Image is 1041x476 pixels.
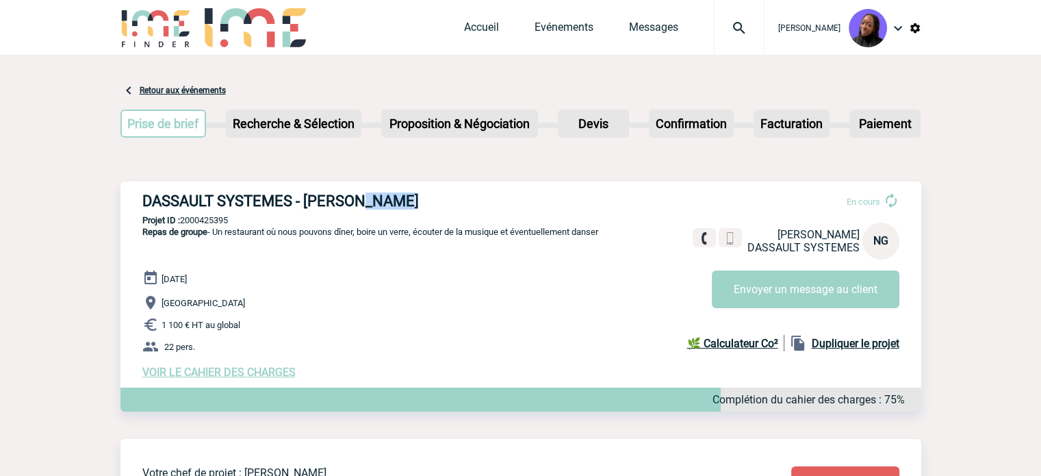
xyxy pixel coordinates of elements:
a: VOIR LE CAHIER DES CHARGES [142,366,296,379]
a: 🌿 Calculateur Co² [687,335,784,351]
span: DASSAULT SYSTEMES [747,241,860,254]
p: Recherche & Sélection [227,111,360,136]
span: 1 100 € HT au global [162,320,240,330]
img: fixe.png [698,232,710,245]
span: [PERSON_NAME] [777,228,860,241]
b: 🌿 Calculateur Co² [687,337,778,350]
a: Messages [629,21,678,40]
p: Paiement [851,111,919,136]
img: file_copy-black-24dp.png [790,335,806,351]
h3: DASSAULT SYSTEMES - [PERSON_NAME] [142,192,553,210]
a: Retour aux événements [140,86,226,95]
span: - Un restaurant où nous pouvons dîner, boire un verre, écouter de la musique et éventuellement da... [142,227,598,237]
button: Envoyer un message au client [712,271,899,308]
img: portable.png [724,232,736,245]
img: IME-Finder [120,8,192,47]
span: [PERSON_NAME] [778,23,840,33]
span: Repas de groupe [142,227,207,237]
a: Accueil [464,21,499,40]
b: Dupliquer le projet [812,337,899,350]
p: Devis [559,111,628,136]
p: Proposition & Négociation [383,111,537,136]
a: Evénements [535,21,593,40]
p: 2000425395 [120,215,921,225]
b: Projet ID : [142,215,180,225]
span: [GEOGRAPHIC_DATA] [162,298,245,308]
span: NG [873,234,888,247]
p: Prise de brief [122,111,205,136]
span: 22 pers. [164,342,195,352]
p: Confirmation [650,111,732,136]
span: En cours [847,197,880,207]
img: 131349-0.png [849,9,887,47]
p: Facturation [755,111,828,136]
span: [DATE] [162,274,187,284]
